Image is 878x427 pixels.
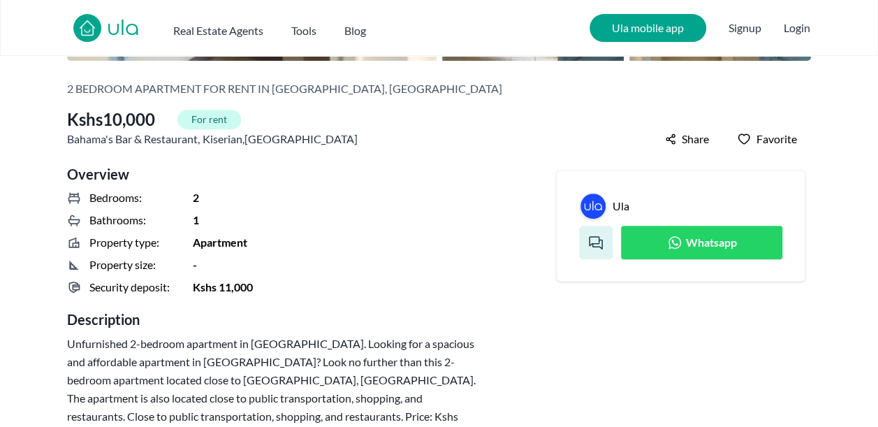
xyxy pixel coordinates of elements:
span: Property size: [89,256,156,273]
span: Kshs 10,000 [67,108,155,131]
a: Blog [344,17,366,39]
span: Property type: [89,234,159,251]
a: Kiserian [203,131,242,147]
nav: Main [173,17,394,39]
h2: Description [67,310,495,329]
a: ula [107,17,140,42]
span: 2 [193,189,199,206]
h2: Tools [291,22,316,39]
a: Ula [613,198,629,215]
h2: Real Estate Agents [173,22,263,39]
span: Share [682,131,709,147]
span: Apartment [193,234,247,251]
img: Ula [580,194,606,219]
span: Signup [729,14,761,42]
span: Kshs 11,000 [193,279,253,296]
h2: 2 bedroom Apartment for rent in [GEOGRAPHIC_DATA], [GEOGRAPHIC_DATA] [67,80,502,97]
span: Favorite [756,131,797,147]
span: Bedrooms: [89,189,142,206]
a: Whatsapp [621,226,782,259]
span: Whatsapp [686,234,737,251]
span: - [193,256,197,273]
a: Ula mobile app [590,14,706,42]
span: Bahama's Bar & Restaurant , , [GEOGRAPHIC_DATA] [67,131,358,147]
h2: Overview [67,164,495,184]
h2: Blog [344,22,366,39]
span: Bathrooms: [89,212,146,229]
span: Security deposit: [89,279,170,296]
button: Tools [291,17,316,39]
span: For rent [177,110,241,129]
span: 1 [193,212,199,229]
button: Login [784,20,810,36]
button: Real Estate Agents [173,17,263,39]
